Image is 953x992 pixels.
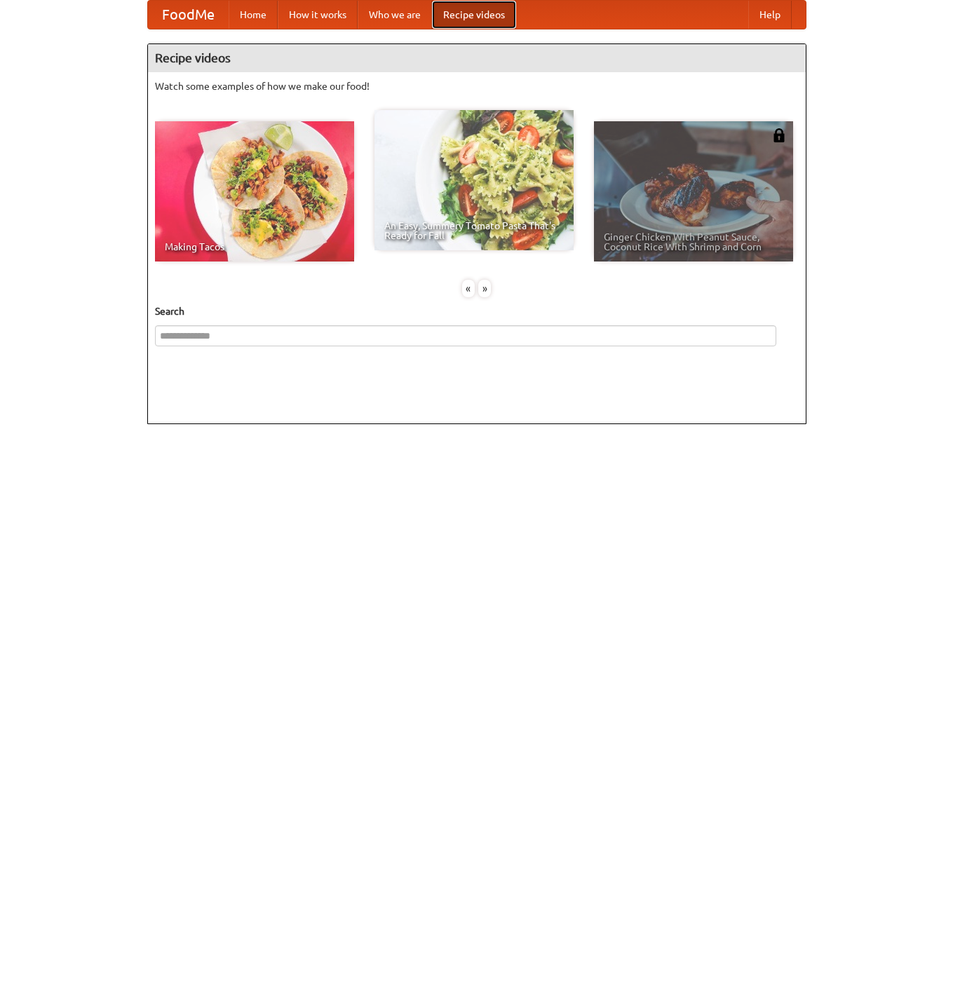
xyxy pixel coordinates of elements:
h4: Recipe videos [148,44,806,72]
a: How it works [278,1,358,29]
h5: Search [155,304,799,318]
a: Making Tacos [155,121,354,261]
span: Making Tacos [165,242,344,252]
div: » [478,280,491,297]
div: « [462,280,475,297]
a: Who we are [358,1,432,29]
a: FoodMe [148,1,229,29]
a: An Easy, Summery Tomato Pasta That's Ready for Fall [374,110,574,250]
a: Recipe videos [432,1,516,29]
span: An Easy, Summery Tomato Pasta That's Ready for Fall [384,221,564,240]
img: 483408.png [772,128,786,142]
p: Watch some examples of how we make our food! [155,79,799,93]
a: Home [229,1,278,29]
a: Help [748,1,792,29]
